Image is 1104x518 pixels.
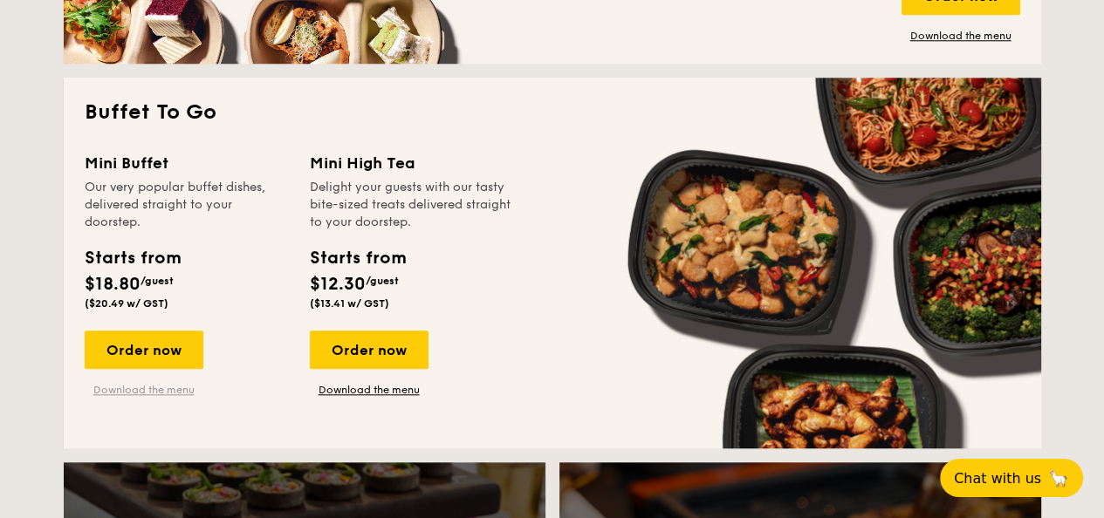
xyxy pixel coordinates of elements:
div: Starts from [85,245,180,271]
span: $12.30 [310,274,366,295]
div: Our very popular buffet dishes, delivered straight to your doorstep. [85,179,289,231]
div: Order now [85,331,203,369]
h2: Buffet To Go [85,99,1020,126]
div: Order now [310,331,429,369]
button: Chat with us🦙 [940,459,1083,497]
div: Mini Buffet [85,151,289,175]
span: $18.80 [85,274,141,295]
div: Starts from [310,245,405,271]
span: /guest [141,275,174,287]
span: Chat with us [954,470,1041,487]
a: Download the menu [902,29,1020,43]
span: /guest [366,275,399,287]
span: 🦙 [1048,468,1069,488]
span: ($20.49 w/ GST) [85,297,168,310]
span: ($13.41 w/ GST) [310,297,389,310]
a: Download the menu [310,383,429,397]
a: Download the menu [85,383,203,397]
div: Mini High Tea [310,151,514,175]
div: Delight your guests with our tasty bite-sized treats delivered straight to your doorstep. [310,179,514,231]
